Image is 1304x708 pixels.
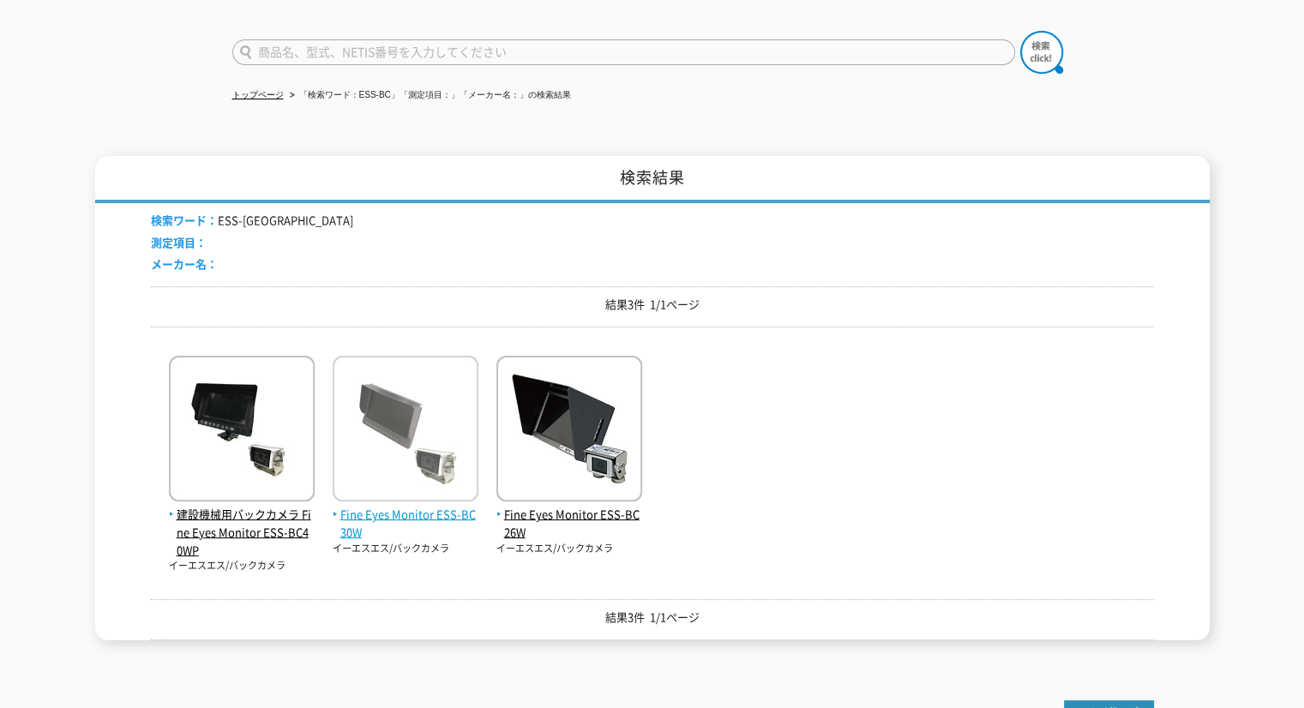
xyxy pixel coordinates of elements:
[232,39,1015,65] input: 商品名、型式、NETIS番号を入力してください
[333,506,478,542] span: Fine Eyes Monitor ESS-BC30W
[169,506,315,559] span: 建設機械用バックカメラ Fine Eyes Monitor ESS-BC40WP
[169,559,315,573] p: イーエスエス/バックカメラ
[1020,31,1063,74] img: btn_search.png
[333,488,478,541] a: Fine Eyes Monitor ESS-BC30W
[169,356,315,506] img: ESS-BC40WP
[496,356,642,506] img: ESS-BC26W
[333,356,478,506] img: ESS-BC30W
[496,506,642,542] span: Fine Eyes Monitor ESS-BC26W
[286,87,571,105] li: 「検索ワード：ESS-BC」「測定項目：」「メーカー名：」の検索結果
[95,156,1210,203] h1: 検索結果
[151,296,1154,314] p: 結果3件 1/1ページ
[151,212,353,230] li: ESS-[GEOGRAPHIC_DATA]
[151,609,1154,627] p: 結果3件 1/1ページ
[151,255,218,272] span: メーカー名：
[496,488,642,541] a: Fine Eyes Monitor ESS-BC26W
[151,212,218,228] span: 検索ワード：
[232,90,284,99] a: トップページ
[169,488,315,559] a: 建設機械用バックカメラ Fine Eyes Monitor ESS-BC40WP
[496,542,642,556] p: イーエスエス/バックカメラ
[151,234,207,250] span: 測定項目：
[333,542,478,556] p: イーエスエス/バックカメラ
